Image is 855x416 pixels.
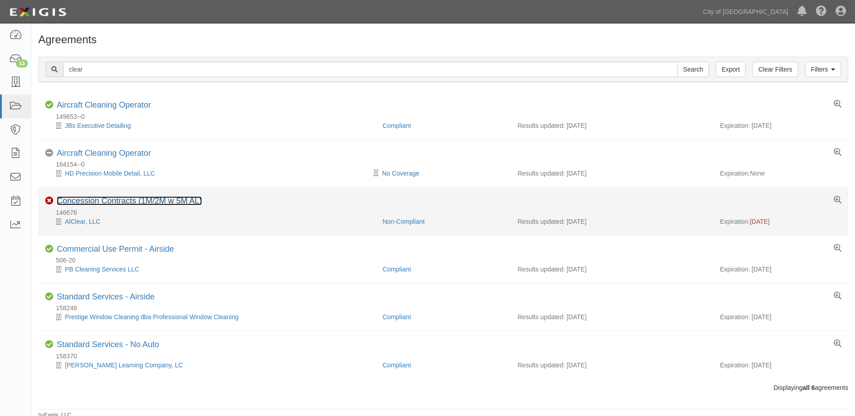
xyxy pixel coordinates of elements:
[816,6,827,17] i: Help Center - Complianz
[7,4,69,20] img: logo-5460c22ac91f19d4615b14bd174203de0afe785f0fc80cf4dbbc73dc1793850b.png
[45,160,848,169] div: 164154--0
[65,266,139,273] a: PB Cleaning Services LLC
[57,340,159,350] div: Standard Services - No Auto
[517,121,706,130] div: Results updated: [DATE]
[45,197,53,205] i: Non-Compliant
[720,169,841,178] div: Expiration:
[57,292,155,302] div: Standard Services - Airside
[45,340,53,348] i: Compliant
[834,340,841,348] a: View results summary
[45,217,376,226] div: AlClear, LLC
[517,217,706,226] div: Results updated: [DATE]
[803,384,815,391] b: all 6
[16,59,28,68] div: 13
[65,122,131,129] a: JBs Executive Detailing
[65,362,183,369] a: [PERSON_NAME] Learning Company, LC
[834,196,841,204] a: View results summary
[45,293,53,301] i: Compliant
[45,149,53,157] i: No Coverage
[517,312,706,321] div: Results updated: [DATE]
[383,218,425,225] a: Non-Compliant
[517,265,706,274] div: Results updated: [DATE]
[382,170,420,177] a: No Coverage
[517,361,706,370] div: Results updated: [DATE]
[383,266,411,273] a: Compliant
[57,244,174,253] a: Commercial Use Permit - Airside
[383,313,411,321] a: Compliant
[45,101,53,109] i: Compliant
[57,100,151,109] a: Aircraft Cleaning Operator
[57,149,151,158] div: Aircraft Cleaning Operator
[720,312,841,321] div: Expiration: [DATE]
[383,122,411,129] a: Compliant
[45,169,376,178] div: HD Precision Mobile Detail, LLC
[45,245,53,253] i: Compliant
[57,149,151,158] a: Aircraft Cleaning Operator
[699,3,793,21] a: City of [GEOGRAPHIC_DATA]
[65,170,155,177] a: HD Precision Mobile Detail, LLC
[45,208,848,217] div: 146676
[720,265,841,274] div: Expiration: [DATE]
[750,170,765,177] em: None
[834,149,841,157] a: View results summary
[45,121,376,130] div: JBs Executive Detailing
[45,312,376,321] div: Prestige Window Cleaning dba Professional Window Cleaning
[45,256,848,265] div: 506-20
[374,170,379,176] i: Pending Review
[750,218,770,225] span: [DATE]
[752,62,798,77] a: Clear Filters
[517,169,706,178] div: Results updated: [DATE]
[834,100,841,109] a: View results summary
[45,352,848,361] div: 158370
[57,340,159,349] a: Standard Services - No Auto
[63,62,678,77] input: Search
[38,34,848,45] h1: Agreements
[45,303,848,312] div: 158246
[720,217,841,226] div: Expiration:
[65,218,101,225] a: AlClear, LLC
[45,112,848,121] div: 149653--0
[32,383,855,392] div: Displaying agreements
[834,244,841,253] a: View results summary
[720,121,841,130] div: Expiration: [DATE]
[383,362,411,369] a: Compliant
[834,292,841,300] a: View results summary
[805,62,841,77] a: Filters
[57,244,174,254] div: Commercial Use Permit - Airside
[720,361,841,370] div: Expiration: [DATE]
[716,62,745,77] a: Export
[45,361,376,370] div: Ferguson Learning Company, LC
[65,313,238,321] a: Prestige Window Cleaning dba Professional Window Cleaning
[45,265,376,274] div: PB Cleaning Services LLC
[677,62,709,77] input: Search
[57,196,202,205] a: Concession Contracts (1M/2M w 5M AL)
[57,292,155,301] a: Standard Services - Airside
